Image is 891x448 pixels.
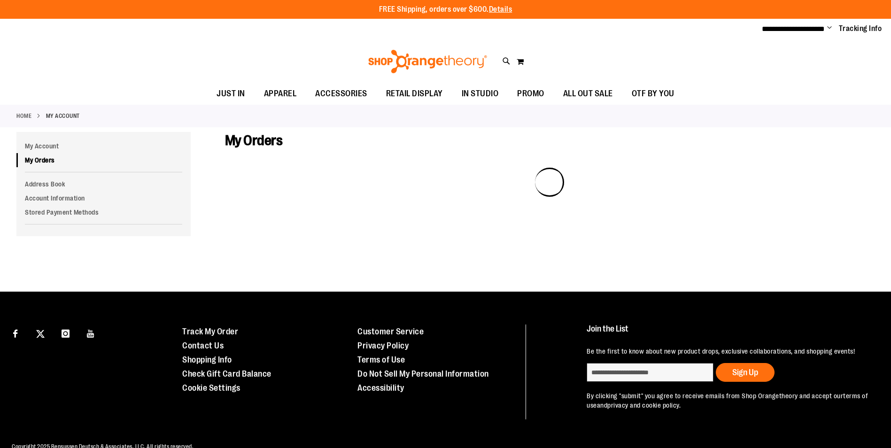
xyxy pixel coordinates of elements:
button: Account menu [827,24,832,33]
a: Visit our Youtube page [83,324,99,341]
a: Privacy Policy [357,341,409,350]
span: My Orders [225,132,283,148]
p: FREE Shipping, orders over $600. [379,4,512,15]
a: Customer Service [357,327,424,336]
a: Terms of Use [357,355,405,364]
img: Shop Orangetheory [367,50,488,73]
a: Address Book [16,177,191,191]
a: Do Not Sell My Personal Information [357,369,489,378]
a: Check Gift Card Balance [182,369,271,378]
span: OTF BY YOU [632,83,674,104]
span: ALL OUT SALE [563,83,613,104]
a: My Account [16,139,191,153]
a: Visit our Facebook page [7,324,23,341]
a: Home [16,112,31,120]
img: Twitter [36,330,45,338]
a: Tracking Info [839,23,882,34]
a: Details [489,5,512,14]
a: Stored Payment Methods [16,205,191,219]
a: Accessibility [357,383,404,393]
p: Be the first to know about new product drops, exclusive collaborations, and shopping events! [587,347,869,356]
strong: My Account [46,112,80,120]
button: Sign Up [716,363,775,382]
span: PROMO [517,83,544,104]
p: By clicking "submit" you agree to receive emails from Shop Orangetheory and accept our and [587,391,869,410]
a: Visit our X page [32,324,49,341]
span: IN STUDIO [462,83,499,104]
input: enter email [587,363,713,382]
a: Cookie Settings [182,383,240,393]
a: privacy and cookie policy. [607,402,681,409]
h4: Join the List [587,324,869,342]
a: Account Information [16,191,191,205]
a: My Orders [16,153,191,167]
span: ACCESSORIES [315,83,367,104]
span: JUST IN [217,83,245,104]
a: Shopping Info [182,355,232,364]
a: Track My Order [182,327,238,336]
a: Contact Us [182,341,224,350]
span: RETAIL DISPLAY [386,83,443,104]
span: APPAREL [264,83,297,104]
a: Visit our Instagram page [57,324,74,341]
span: Sign Up [732,368,758,377]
